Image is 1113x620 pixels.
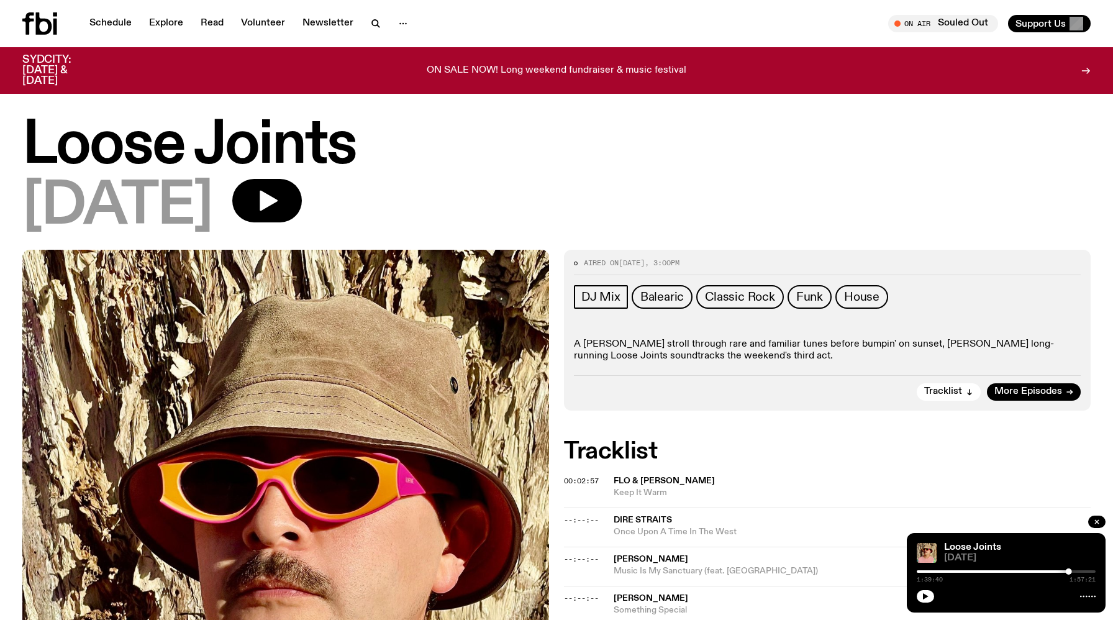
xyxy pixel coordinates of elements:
[632,285,693,309] a: Balearic
[614,594,688,603] span: [PERSON_NAME]
[987,383,1081,401] a: More Episodes
[944,554,1096,563] span: [DATE]
[564,593,599,603] span: --:--:--
[696,285,784,309] a: Classic Rock
[564,476,599,486] span: 00:02:57
[788,285,832,309] a: Funk
[614,476,715,485] span: Flo & [PERSON_NAME]
[614,516,672,524] span: Dire Straits
[614,526,1091,538] span: Once Upon A Time In The West
[1015,18,1066,29] span: Support Us
[1008,15,1091,32] button: Support Us
[234,15,293,32] a: Volunteer
[924,387,962,396] span: Tracklist
[295,15,361,32] a: Newsletter
[614,555,688,563] span: [PERSON_NAME]
[584,258,619,268] span: Aired on
[994,387,1062,396] span: More Episodes
[844,290,879,304] span: House
[888,15,998,32] button: On AirSouled Out
[619,258,645,268] span: [DATE]
[564,440,1091,463] h2: Tracklist
[22,179,212,235] span: [DATE]
[22,55,102,86] h3: SYDCITY: [DATE] & [DATE]
[564,515,599,525] span: --:--:--
[917,383,981,401] button: Tracklist
[1070,577,1096,583] span: 1:57:21
[574,285,628,309] a: DJ Mix
[581,290,620,304] span: DJ Mix
[705,290,775,304] span: Classic Rock
[82,15,139,32] a: Schedule
[564,554,599,564] span: --:--:--
[614,487,1091,499] span: Keep It Warm
[564,478,599,485] button: 00:02:57
[944,542,1001,552] a: Loose Joints
[142,15,191,32] a: Explore
[193,15,231,32] a: Read
[427,65,686,76] p: ON SALE NOW! Long weekend fundraiser & music festival
[917,543,937,563] img: Tyson stands in front of a paperbark tree wearing orange sunglasses, a suede bucket hat and a pin...
[22,118,1091,174] h1: Loose Joints
[574,339,1081,362] p: A [PERSON_NAME] stroll through rare and familiar tunes before bumpin' on sunset, [PERSON_NAME] lo...
[796,290,823,304] span: Funk
[835,285,888,309] a: House
[917,577,943,583] span: 1:39:40
[640,290,684,304] span: Balearic
[614,565,1091,577] span: Music Is My Sanctuary (feat. [GEOGRAPHIC_DATA])
[614,604,1091,616] span: Something Special
[645,258,679,268] span: , 3:00pm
